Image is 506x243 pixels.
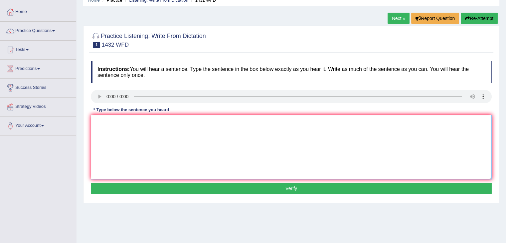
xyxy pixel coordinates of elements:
small: 1432 WFD [102,42,129,48]
a: Practice Questions [0,22,76,38]
h4: You will hear a sentence. Type the sentence in the box below exactly as you hear it. Write as muc... [91,61,492,83]
b: Instructions: [97,66,130,72]
a: Predictions [0,60,76,76]
a: Success Stories [0,79,76,95]
button: Report Question [411,13,459,24]
button: Re-Attempt [461,13,498,24]
a: Tests [0,41,76,57]
div: * Type below the sentence you heard [91,107,172,113]
a: Strategy Videos [0,98,76,114]
span: 1 [93,42,100,48]
a: Home [0,3,76,19]
a: Your Account [0,117,76,133]
a: Next » [388,13,410,24]
button: Verify [91,183,492,194]
h2: Practice Listening: Write From Dictation [91,31,206,48]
